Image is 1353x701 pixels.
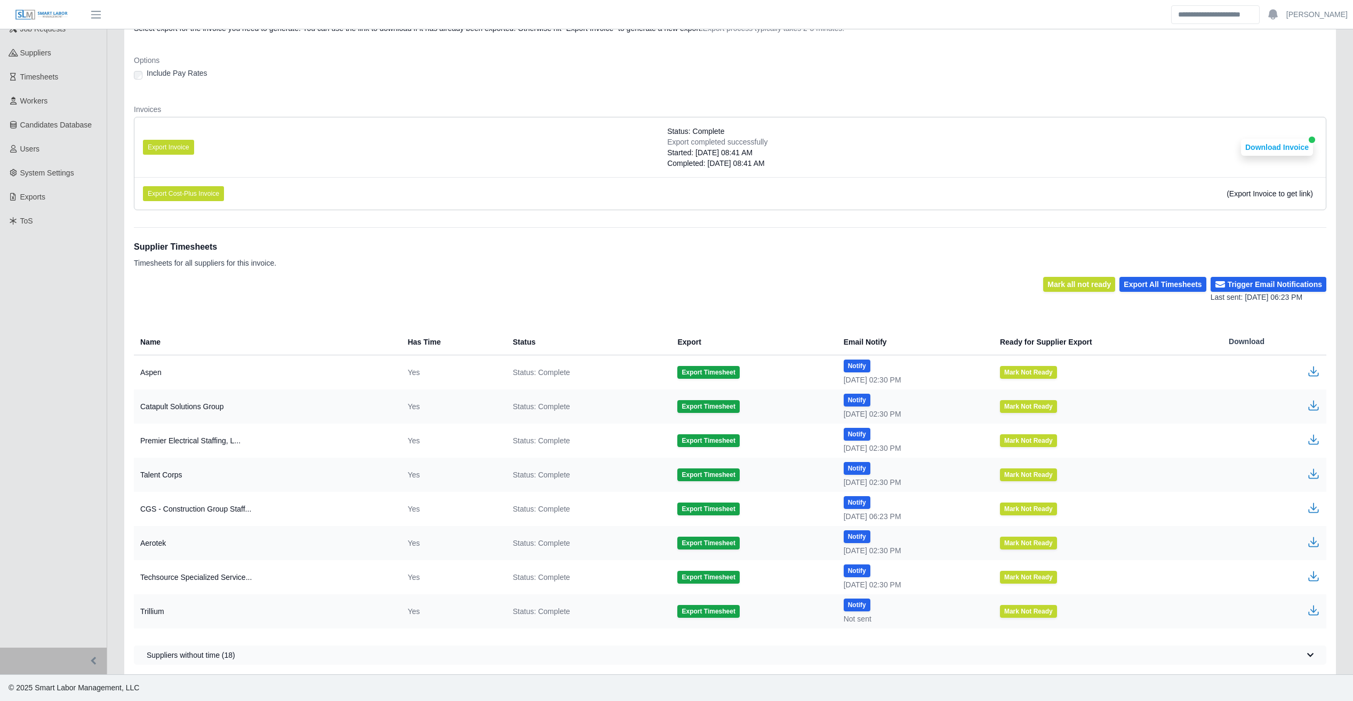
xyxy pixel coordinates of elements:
th: Export [669,329,835,355]
td: Yes [399,594,504,628]
button: Export All Timesheets [1119,277,1206,292]
div: Completed: [DATE] 08:41 AM [667,158,767,169]
button: Mark Not Ready [1000,400,1057,413]
td: Yes [399,389,504,424]
button: Mark Not Ready [1000,434,1057,447]
div: [DATE] 02:30 PM [844,579,983,590]
span: Status: Complete [513,606,570,617]
button: Export Timesheet [677,537,739,549]
span: Status: Complete [513,504,570,514]
button: Download Invoice [1241,139,1313,156]
div: [DATE] 02:30 PM [844,477,983,488]
th: Status [505,329,669,355]
td: CGS - Construction Group Staff... [134,492,399,526]
button: Mark Not Ready [1000,537,1057,549]
label: Include Pay Rates [147,68,207,78]
button: Mark Not Ready [1000,468,1057,481]
span: Status: Complete [513,469,570,480]
a: Download Invoice [1241,143,1313,152]
td: Catapult Solutions Group [134,389,399,424]
div: [DATE] 02:30 PM [844,409,983,419]
span: Suppliers without time (18) [147,650,235,660]
span: Workers [20,97,48,105]
dt: Invoices [134,104,1326,115]
span: System Settings [20,169,74,177]
button: Notify [844,428,870,441]
span: Status: Complete [513,367,570,378]
span: © 2025 Smart Labor Management, LLC [9,683,139,692]
button: Notify [844,462,870,475]
div: Started: [DATE] 08:41 AM [667,147,767,158]
th: Email Notify [835,329,991,355]
td: Techsource Specialized Service... [134,560,399,594]
button: Export Timesheet [677,366,739,379]
div: Export completed successfully [667,137,767,147]
div: Not sent [844,614,983,624]
td: Trillium [134,594,399,628]
th: Ready for Supplier Export [991,329,1220,355]
span: Candidates Database [20,121,92,129]
button: Suppliers without time (18) [134,646,1326,665]
span: Exports [20,193,45,201]
button: Export Timesheet [677,503,739,515]
button: Export Invoice [143,140,194,155]
button: Export Timesheet [677,468,739,481]
button: Export Timesheet [677,434,739,447]
p: Timesheets for all suppliers for this invoice. [134,258,276,268]
span: Timesheets [20,73,59,81]
span: Suppliers [20,49,51,57]
div: [DATE] 02:30 PM [844,443,983,453]
h1: Supplier Timesheets [134,241,276,253]
td: Yes [399,424,504,458]
div: Last sent: [DATE] 06:23 PM [1211,292,1326,303]
button: Notify [844,394,870,407]
th: Has Time [399,329,504,355]
button: Notify [844,360,870,372]
span: (Export Invoice to get link) [1227,189,1313,198]
td: Yes [399,526,504,560]
button: Export Timesheet [677,605,739,618]
span: Status: Complete [667,126,724,137]
img: SLM Logo [15,9,68,21]
button: Mark Not Ready [1000,605,1057,618]
button: Export Cost-Plus Invoice [143,186,224,201]
span: Status: Complete [513,538,570,548]
dt: Options [134,55,1326,66]
button: Mark Not Ready [1000,571,1057,584]
button: Mark all not ready [1043,277,1115,292]
div: [DATE] 02:30 PM [844,545,983,556]
div: [DATE] 06:23 PM [844,511,983,522]
td: Yes [399,458,504,492]
span: Status: Complete [513,572,570,583]
td: Yes [399,355,504,390]
button: Notify [844,564,870,577]
button: Notify [844,496,870,509]
th: Name [134,329,399,355]
td: Aspen [134,355,399,390]
button: Mark Not Ready [1000,503,1057,515]
td: Aerotek [134,526,399,560]
button: Trigger Email Notifications [1211,277,1326,292]
div: [DATE] 02:30 PM [844,375,983,385]
button: Export Timesheet [677,571,739,584]
span: Users [20,145,40,153]
td: Talent Corps [134,458,399,492]
input: Search [1171,5,1260,24]
span: Status: Complete [513,435,570,446]
button: Export Timesheet [677,400,739,413]
button: Mark Not Ready [1000,366,1057,379]
button: Notify [844,599,870,611]
button: Notify [844,530,870,543]
td: Yes [399,492,504,526]
td: Yes [399,560,504,594]
span: ToS [20,217,33,225]
a: [PERSON_NAME] [1286,9,1348,20]
th: Download [1220,329,1326,355]
span: Status: Complete [513,401,570,412]
td: Premier Electrical Staffing, L... [134,424,399,458]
